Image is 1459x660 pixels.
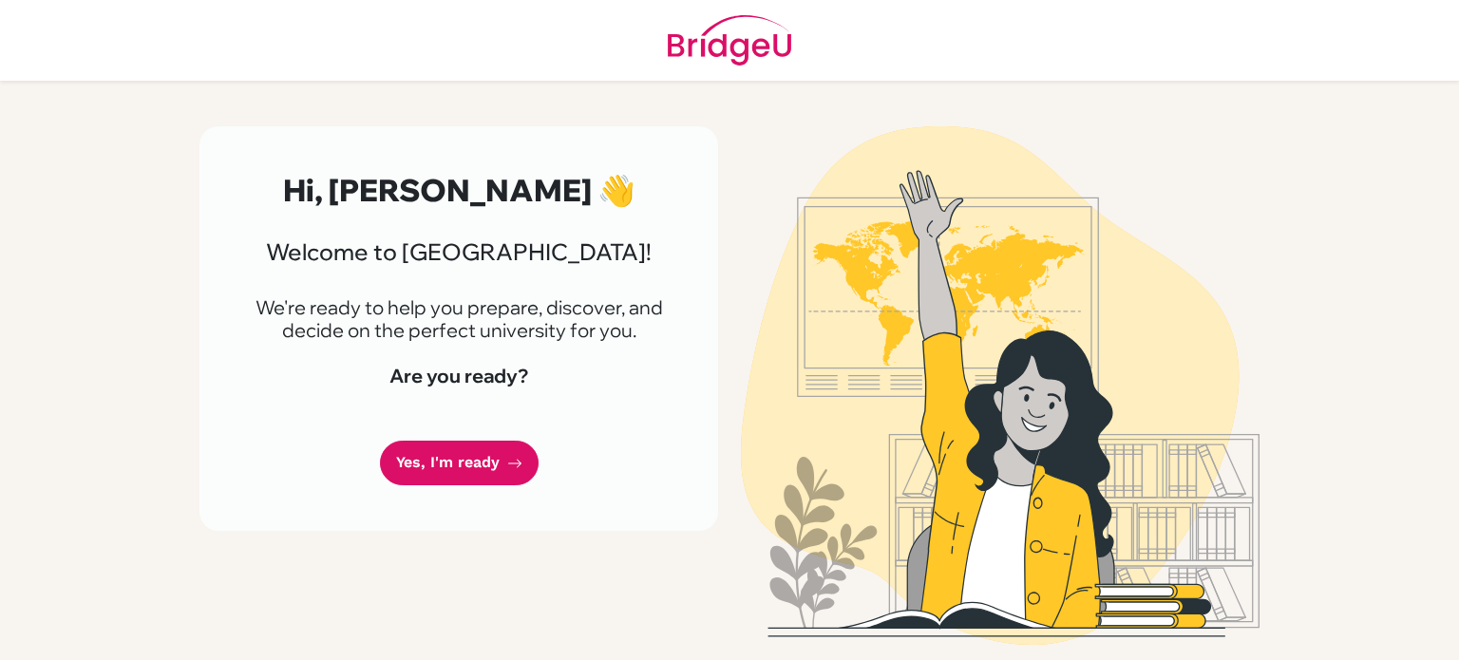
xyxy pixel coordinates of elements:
a: Yes, I'm ready [380,441,539,485]
h3: Welcome to [GEOGRAPHIC_DATA]! [245,238,673,266]
h4: Are you ready? [245,365,673,387]
p: We're ready to help you prepare, discover, and decide on the perfect university for you. [245,296,673,342]
h2: Hi, [PERSON_NAME] 👋 [245,172,673,208]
